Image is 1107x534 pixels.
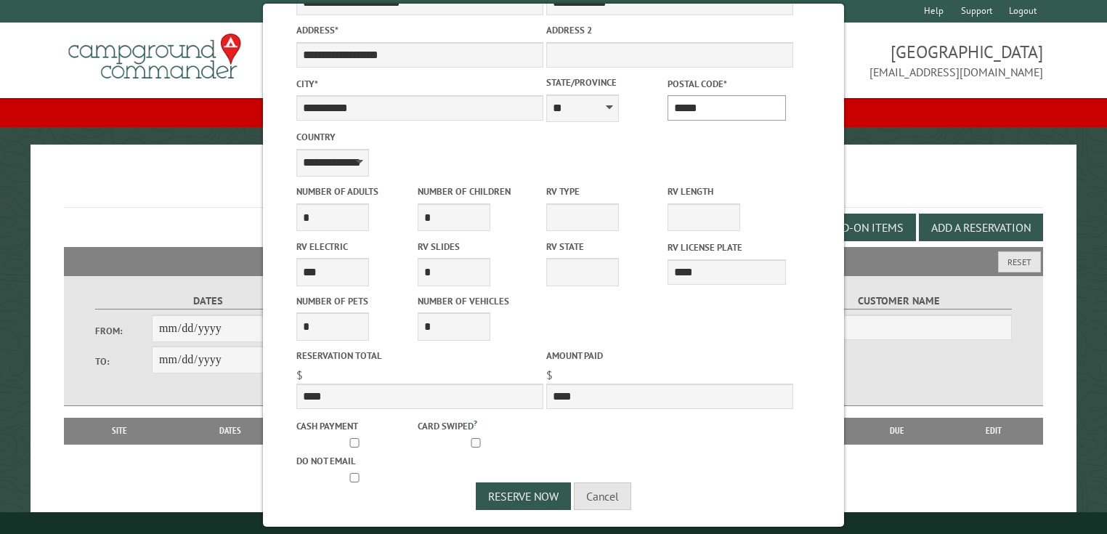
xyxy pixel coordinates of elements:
[296,240,415,254] label: RV Electric
[546,76,665,89] label: State/Province
[919,214,1043,241] button: Add a Reservation
[296,454,415,468] label: Do not email
[786,293,1012,310] label: Customer Name
[64,168,1044,208] h1: Reservations
[791,214,916,241] button: Edit Add-on Items
[296,368,303,382] span: $
[668,185,786,198] label: RV Length
[296,185,415,198] label: Number of Adults
[167,418,293,444] th: Dates
[546,185,665,198] label: RV Type
[944,418,1043,444] th: Edit
[471,518,636,527] small: © Campground Commander LLC. All rights reserved.
[418,417,536,433] label: Card swiped
[998,251,1041,272] button: Reset
[296,130,543,144] label: Country
[296,419,415,433] label: Cash payment
[95,355,152,368] label: To:
[474,418,477,428] a: ?
[546,368,553,382] span: $
[296,294,415,308] label: Number of Pets
[476,482,571,510] button: Reserve Now
[418,240,536,254] label: RV Slides
[668,77,786,91] label: Postal Code
[668,240,786,254] label: RV License Plate
[95,293,321,310] label: Dates
[296,23,543,37] label: Address
[64,247,1044,275] h2: Filters
[418,294,536,308] label: Number of Vehicles
[296,349,543,363] label: Reservation Total
[418,185,536,198] label: Number of Children
[71,418,168,444] th: Site
[851,418,944,444] th: Due
[574,482,631,510] button: Cancel
[546,240,665,254] label: RV State
[296,77,543,91] label: City
[64,28,246,85] img: Campground Commander
[546,349,793,363] label: Amount paid
[95,324,152,338] label: From:
[546,23,793,37] label: Address 2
